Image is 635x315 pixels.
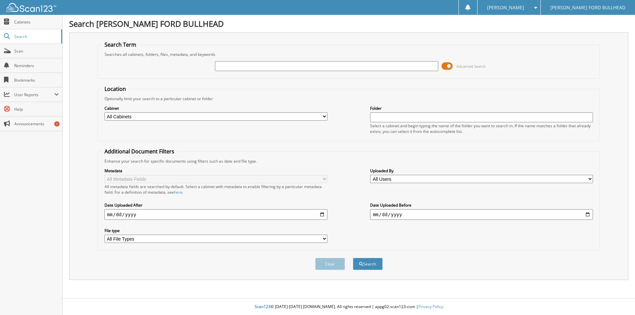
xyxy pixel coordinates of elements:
[101,41,140,48] legend: Search Term
[14,19,59,25] span: Cabinets
[14,106,59,112] span: Help
[418,304,443,309] a: Privacy Policy
[7,3,56,12] img: scan123-logo-white.svg
[69,18,628,29] h1: Search [PERSON_NAME] FORD BULLHEAD
[105,105,327,111] label: Cabinet
[353,258,383,270] button: Search
[315,258,345,270] button: Clear
[370,202,593,208] label: Date Uploaded Before
[14,63,59,68] span: Reminders
[101,96,597,101] div: Optionally limit your search to a particular cabinet or folder
[105,168,327,174] label: Metadata
[550,6,625,10] span: [PERSON_NAME] FORD BULLHEAD
[101,85,129,93] legend: Location
[456,64,486,69] span: Advanced Search
[14,34,58,39] span: Search
[101,52,597,57] div: Searches all cabinets, folders, files, metadata, and keywords
[370,209,593,220] input: end
[63,299,635,315] div: © [DATE]-[DATE] [DOMAIN_NAME]. All rights reserved | appg02-scan123-com |
[14,121,59,127] span: Announcements
[105,202,327,208] label: Date Uploaded After
[14,48,59,54] span: Scan
[105,228,327,233] label: File type
[255,304,271,309] span: Scan123
[54,121,60,127] div: 1
[487,6,524,10] span: [PERSON_NAME]
[101,158,597,164] div: Enhance your search for specific documents using filters such as date and file type.
[370,123,593,134] div: Select a cabinet and begin typing the name of the folder you want to search in. If the name match...
[101,148,178,155] legend: Additional Document Filters
[370,105,593,111] label: Folder
[174,189,183,195] a: here
[105,184,327,195] div: All metadata fields are searched by default. Select a cabinet with metadata to enable filtering b...
[14,92,54,98] span: User Reports
[14,77,59,83] span: Bookmarks
[105,209,327,220] input: start
[602,283,635,315] iframe: Chat Widget
[370,168,593,174] label: Uploaded By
